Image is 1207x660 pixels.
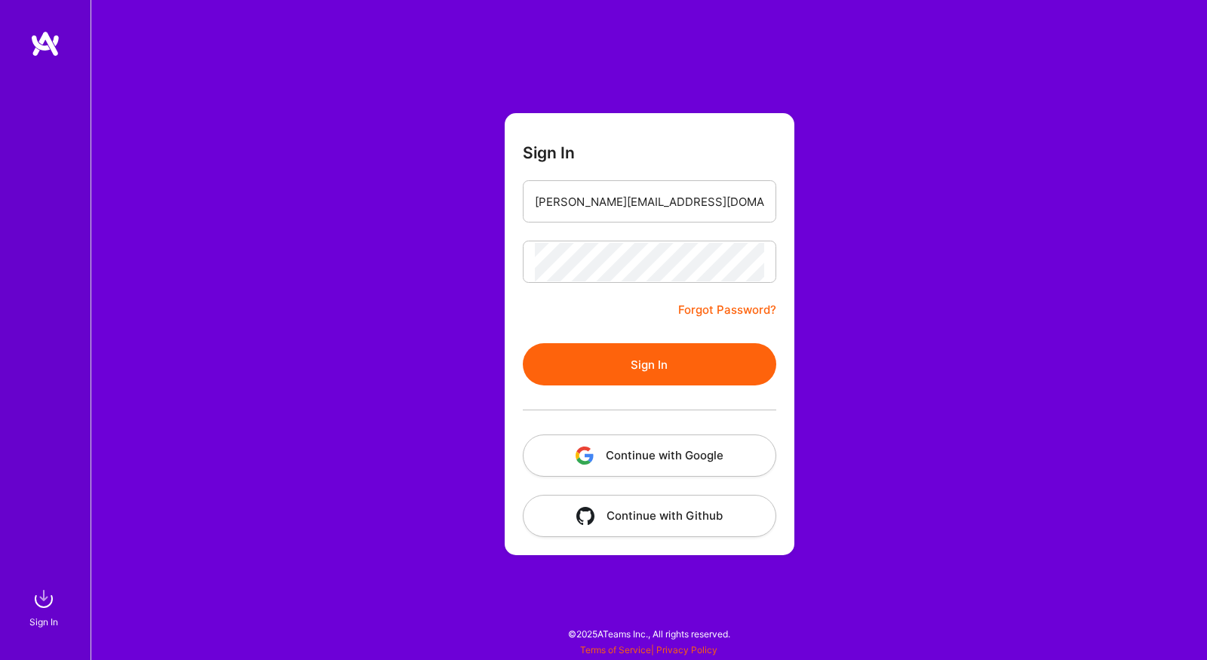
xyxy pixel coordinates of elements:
input: Email... [535,183,764,221]
img: icon [576,507,594,525]
a: Terms of Service [580,644,651,655]
button: Sign In [523,343,776,385]
button: Continue with Github [523,495,776,537]
img: sign in [29,584,59,614]
div: Sign In [29,614,58,630]
img: icon [576,447,594,465]
a: sign inSign In [32,584,59,630]
a: Forgot Password? [678,301,776,319]
h3: Sign In [523,143,575,162]
span: | [580,644,717,655]
img: logo [30,30,60,57]
button: Continue with Google [523,434,776,477]
div: © 2025 ATeams Inc., All rights reserved. [91,615,1207,652]
a: Privacy Policy [656,644,717,655]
